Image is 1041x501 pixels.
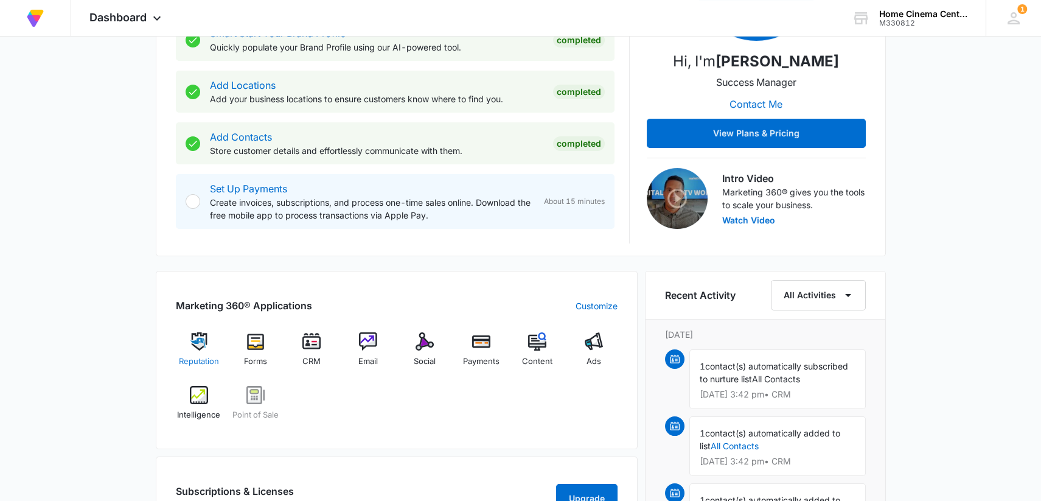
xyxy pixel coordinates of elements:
[700,390,855,399] p: [DATE] 3:42 pm • CRM
[722,216,775,225] button: Watch Video
[571,332,618,376] a: Ads
[288,332,335,376] a: CRM
[24,7,46,29] img: Volusion
[89,11,147,24] span: Dashboard
[244,356,267,368] span: Forms
[176,298,312,313] h2: Marketing 360® Applications
[522,356,552,368] span: Content
[176,332,223,376] a: Reputation
[722,171,866,186] h3: Intro Video
[716,75,796,89] p: Success Manager
[232,386,279,430] a: Point of Sale
[345,332,392,376] a: Email
[700,428,705,438] span: 1
[179,356,219,368] span: Reputation
[700,428,840,451] span: contact(s) automatically added to list
[358,356,378,368] span: Email
[232,332,279,376] a: Forms
[458,332,504,376] a: Payments
[514,332,561,376] a: Content
[717,89,795,119] button: Contact Me
[771,280,866,310] button: All Activities
[647,119,866,148] button: View Plans & Pricing
[1017,4,1027,14] span: 1
[879,19,968,27] div: account id
[210,41,543,54] p: Quickly populate your Brand Profile using our AI-powered tool.
[722,186,866,211] p: Marketing 360® gives you the tools to scale your business.
[715,52,839,70] strong: [PERSON_NAME]
[711,441,759,451] a: All Contacts
[402,332,448,376] a: Social
[302,356,321,368] span: CRM
[210,144,543,157] p: Store customer details and effortlessly communicate with them.
[210,131,272,143] a: Add Contacts
[700,457,855,466] p: [DATE] 3:42 pm • CRM
[463,356,500,368] span: Payments
[700,361,705,371] span: 1
[700,361,848,384] span: contact(s) automatically subscribed to nurture list
[665,328,866,341] p: [DATE]
[665,288,736,303] h6: Recent Activity
[879,9,968,19] div: account name
[1017,4,1027,14] div: notifications count
[553,136,605,151] div: Completed
[673,51,839,72] p: Hi, I'm
[544,196,605,207] span: About 15 minutes
[587,356,601,368] span: Ads
[210,196,534,222] p: Create invoices, subscriptions, and process one-time sales online. Download the free mobile app t...
[414,356,436,368] span: Social
[553,33,605,47] div: Completed
[752,374,800,384] span: All Contacts
[177,409,220,421] span: Intelligence
[176,386,223,430] a: Intelligence
[576,300,618,312] a: Customize
[210,79,276,91] a: Add Locations
[210,93,543,105] p: Add your business locations to ensure customers know where to find you.
[232,409,279,421] span: Point of Sale
[647,168,708,229] img: Intro Video
[553,85,605,99] div: Completed
[210,183,287,195] a: Set Up Payments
